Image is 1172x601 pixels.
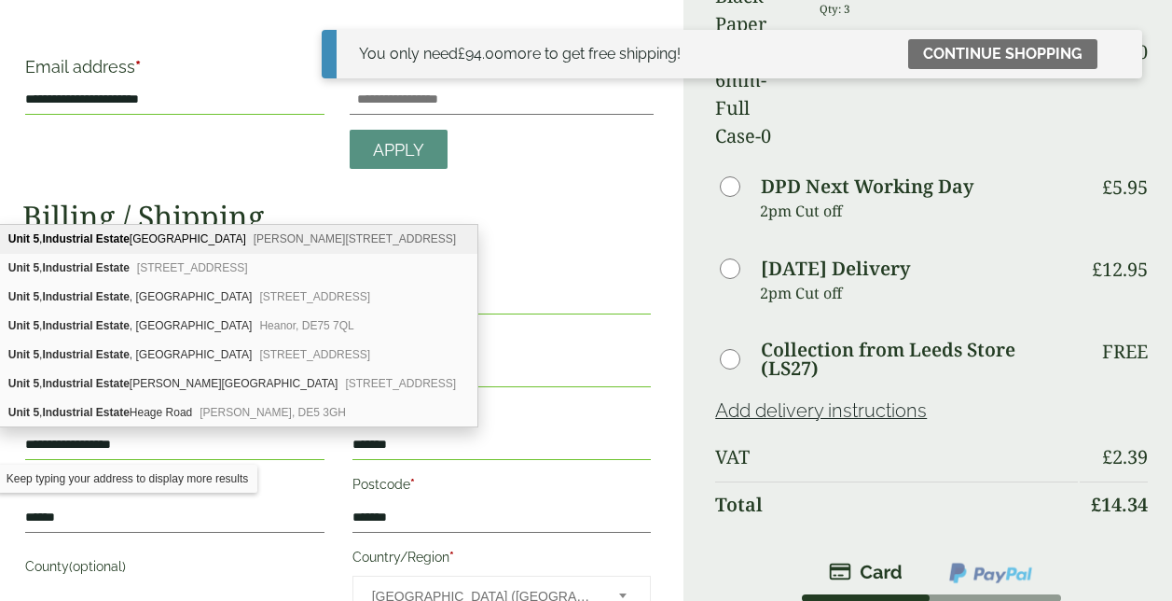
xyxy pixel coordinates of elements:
[352,544,652,576] label: Country/Region
[259,290,370,303] span: [STREET_ADDRESS]
[352,253,652,285] label: Last name
[8,261,39,274] b: Unit 5
[1102,444,1112,469] span: £
[137,261,248,274] span: [STREET_ADDRESS]
[42,232,92,245] b: Industrial
[1091,492,1101,517] span: £
[96,261,130,274] b: Estate
[96,232,130,245] b: Estate
[345,377,456,390] span: [STREET_ADDRESS]
[200,406,346,419] span: [PERSON_NAME], DE5 3GH
[352,326,652,357] label: Phone
[760,279,1078,307] p: 2pm Cut off
[42,377,92,390] b: Industrial
[22,199,654,234] h2: Billing / Shipping
[8,377,39,390] b: Unit 5
[373,140,424,161] span: Apply
[254,232,456,245] span: [PERSON_NAME][STREET_ADDRESS]
[449,550,454,565] abbr: required
[42,319,129,332] b: Industrial Estate
[908,39,1097,69] a: Continue shopping
[8,290,39,303] b: Unit 5
[458,45,503,63] span: 94.00
[352,471,652,503] label: Postcode
[715,399,927,422] a: Add delivery instructions
[829,561,903,583] img: stripe.png
[135,57,141,77] abbr: required
[1102,341,1148,363] p: Free
[1102,175,1112,200] span: £
[8,348,39,361] b: Unit 5
[359,43,681,65] div: You only need more to get free shipping!
[1091,492,1148,517] bdi: 14.34
[8,406,39,419] b: Unit 5
[69,559,126,574] span: (optional)
[410,477,415,492] abbr: required
[259,348,370,361] span: [STREET_ADDRESS]
[8,232,39,245] b: Unit 5
[259,319,353,332] span: Heanor, DE75 7QL
[947,561,1034,585] img: ppcp-gateway.png
[1092,257,1102,282] span: £
[1102,444,1148,469] bdi: 2.39
[42,348,129,361] b: Industrial Estate
[761,177,973,196] label: DPD Next Working Day
[458,45,465,63] span: £
[25,59,324,85] label: Email address
[42,406,92,419] b: Industrial
[96,377,130,390] b: Estate
[1102,175,1148,200] bdi: 5.95
[1092,257,1148,282] bdi: 12.95
[42,290,129,303] b: Industrial Estate
[761,341,1078,378] label: Collection from Leeds Store (LS27)
[820,2,850,16] small: Qty: 3
[715,435,1078,480] th: VAT
[8,319,39,332] b: Unit 5
[350,130,448,170] a: Apply
[42,261,92,274] b: Industrial
[761,259,910,278] label: [DATE] Delivery
[96,406,130,419] b: Estate
[760,197,1078,225] p: 2pm Cut off
[25,553,324,585] label: County
[715,482,1078,527] th: Total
